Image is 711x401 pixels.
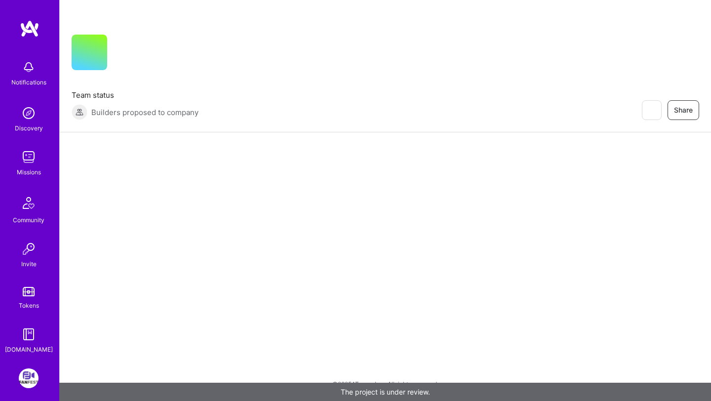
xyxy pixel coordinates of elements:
[19,147,39,167] img: teamwork
[23,287,35,296] img: tokens
[11,77,46,87] div: Notifications
[5,344,53,355] div: [DOMAIN_NAME]
[19,103,39,123] img: discovery
[17,167,41,177] div: Missions
[19,324,39,344] img: guide book
[19,368,39,388] img: FanFest: Media Engagement Platform
[119,50,127,58] i: icon CompanyGray
[91,107,198,118] span: Builders proposed to company
[59,383,711,401] div: The project is under review.
[15,123,43,133] div: Discovery
[13,215,44,225] div: Community
[72,104,87,120] img: Builders proposed to company
[17,191,40,215] img: Community
[20,20,39,38] img: logo
[647,106,655,114] i: icon EyeClosed
[19,239,39,259] img: Invite
[19,300,39,311] div: Tokens
[674,105,693,115] span: Share
[668,100,699,120] button: Share
[72,90,198,100] span: Team status
[21,259,37,269] div: Invite
[19,57,39,77] img: bell
[16,368,41,388] a: FanFest: Media Engagement Platform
